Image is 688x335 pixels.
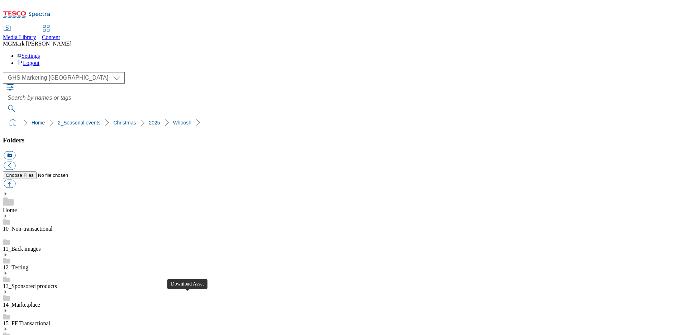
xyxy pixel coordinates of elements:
a: Logout [17,60,39,66]
span: Media Library [3,34,36,40]
h3: Folders [3,136,685,144]
a: home [7,117,19,128]
a: 2_Seasonal events [58,120,100,126]
a: Whoosh [173,120,191,126]
a: 11_Back images [3,246,41,252]
a: 15_FF Transactional [3,320,50,326]
a: 2025 [149,120,160,126]
a: 10_Non-transactional [3,226,53,232]
nav: breadcrumb [3,116,685,129]
a: Home [3,207,17,213]
span: MG [3,41,12,47]
span: Content [42,34,60,40]
a: Content [42,25,60,41]
span: Mark [PERSON_NAME] [12,41,72,47]
a: 14_Marketplace [3,302,40,308]
a: Settings [17,53,40,59]
input: Search by names or tags [3,91,685,105]
a: 12_Testing [3,264,28,270]
a: Home [32,120,45,126]
a: 13_Sponsored products [3,283,57,289]
a: Media Library [3,25,36,41]
a: Christmas [113,120,136,126]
